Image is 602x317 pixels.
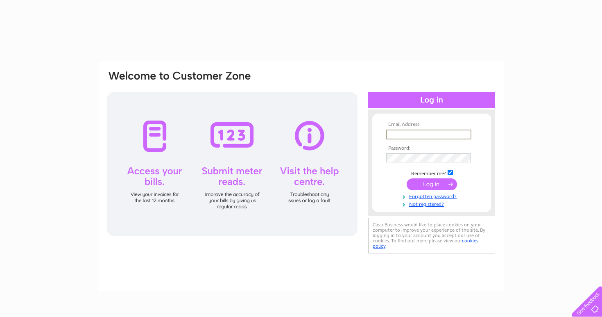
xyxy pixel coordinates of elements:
[384,122,479,128] th: Email Address:
[386,200,479,208] a: Not registered?
[373,238,478,249] a: cookies policy
[384,169,479,177] td: Remember me?
[386,192,479,200] a: Forgotten password?
[384,146,479,151] th: Password:
[407,178,457,190] input: Submit
[368,218,495,253] div: Clear Business would like to place cookies on your computer to improve your experience of the sit...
